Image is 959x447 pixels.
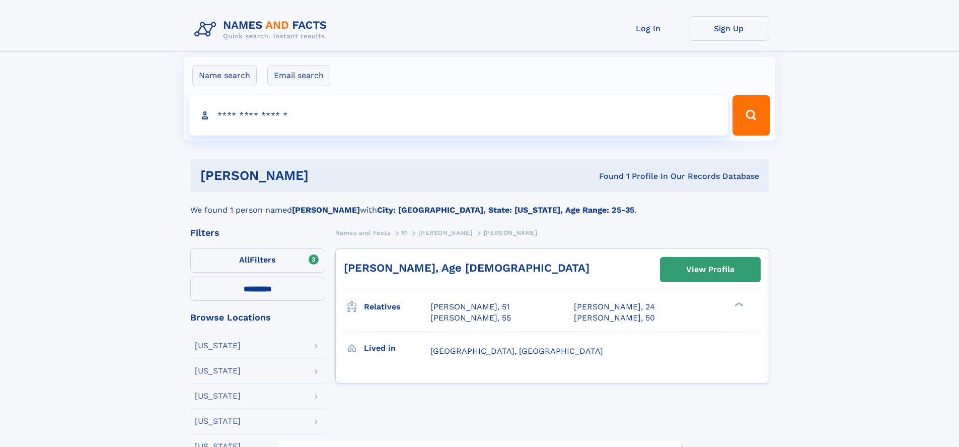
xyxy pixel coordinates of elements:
div: We found 1 person named with . [190,192,769,216]
a: [PERSON_NAME] [418,226,472,239]
a: [PERSON_NAME], 51 [430,301,509,312]
div: Browse Locations [190,313,325,322]
div: Filters [190,228,325,237]
a: [PERSON_NAME], 55 [430,312,511,324]
div: [US_STATE] [195,417,241,425]
div: View Profile [686,258,734,281]
a: View Profile [660,258,760,282]
div: Found 1 Profile In Our Records Database [454,171,759,182]
span: [PERSON_NAME] [484,229,538,236]
button: Search Button [732,95,770,136]
a: Log In [608,16,689,41]
b: [PERSON_NAME] [292,205,360,215]
b: City: [GEOGRAPHIC_DATA], State: [US_STATE], Age Range: 25-35 [377,205,634,215]
h3: Relatives [364,298,430,315]
img: Logo Names and Facts [190,16,335,43]
h1: [PERSON_NAME] [200,169,454,182]
label: Name search [192,65,257,86]
label: Filters [190,248,325,273]
h3: Lived in [364,340,430,357]
input: search input [189,95,728,136]
a: [PERSON_NAME], Age [DEMOGRAPHIC_DATA] [344,262,589,274]
a: [PERSON_NAME], 24 [574,301,655,312]
label: Email search [267,65,330,86]
span: [GEOGRAPHIC_DATA], [GEOGRAPHIC_DATA] [430,346,603,356]
div: [US_STATE] [195,342,241,350]
a: [PERSON_NAME], 50 [574,312,655,324]
div: [US_STATE] [195,392,241,400]
a: M [402,226,407,239]
span: M [402,229,407,236]
a: Sign Up [689,16,769,41]
a: Names and Facts [335,226,391,239]
div: ❯ [732,301,744,308]
span: [PERSON_NAME] [418,229,472,236]
span: All [239,255,250,265]
div: [US_STATE] [195,367,241,375]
